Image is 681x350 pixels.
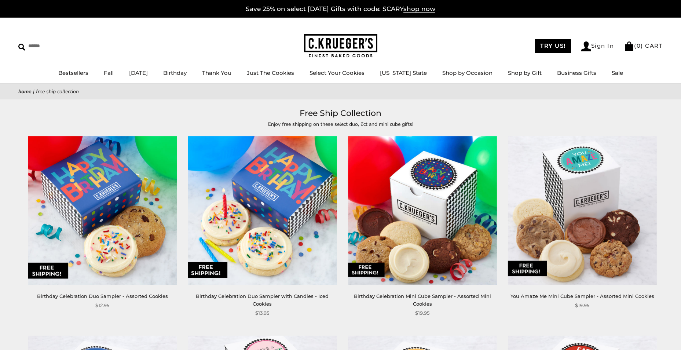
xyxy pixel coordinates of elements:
[18,44,25,51] img: Search
[188,136,337,285] img: Birthday Celebration Duo Sampler with Candles - Iced Cookies
[58,69,88,76] a: Bestsellers
[310,69,365,76] a: Select Your Cookies
[163,69,187,76] a: Birthday
[37,293,168,299] a: Birthday Celebration Duo Sampler - Assorted Cookies
[637,42,641,49] span: 0
[28,136,177,285] img: Birthday Celebration Duo Sampler - Assorted Cookies
[612,69,623,76] a: Sale
[129,69,148,76] a: [DATE]
[29,107,652,120] h1: Free Ship Collection
[624,42,663,49] a: (0) CART
[33,88,34,95] span: |
[196,293,329,307] a: Birthday Celebration Duo Sampler with Candles - Iced Cookies
[442,69,493,76] a: Shop by Occasion
[403,5,435,13] span: shop now
[246,5,435,13] a: Save 25% on select [DATE] Gifts with code: SCARYshop now
[247,69,294,76] a: Just The Cookies
[581,41,591,51] img: Account
[557,69,596,76] a: Business Gifts
[354,293,491,307] a: Birthday Celebration Mini Cube Sampler - Assorted Mini Cookies
[535,39,571,53] a: TRY US!
[104,69,114,76] a: Fall
[508,136,657,285] img: You Amaze Me Mini Cube Sampler - Assorted Mini Cookies
[36,88,79,95] span: Free Ship Collection
[624,41,634,51] img: Bag
[18,88,32,95] a: Home
[255,309,269,317] span: $13.95
[18,87,663,96] nav: breadcrumbs
[508,69,542,76] a: Shop by Gift
[415,309,429,317] span: $19.95
[18,40,106,52] input: Search
[380,69,427,76] a: [US_STATE] State
[172,120,509,128] p: Enjoy free shipping on these select duo, 6ct and mini cube gifts!
[581,41,614,51] a: Sign In
[95,302,109,309] span: $12.95
[348,136,497,285] img: Birthday Celebration Mini Cube Sampler - Assorted Mini Cookies
[202,69,231,76] a: Thank You
[304,34,377,58] img: C.KRUEGER'S
[575,302,589,309] span: $19.95
[510,293,654,299] a: You Amaze Me Mini Cube Sampler - Assorted Mini Cookies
